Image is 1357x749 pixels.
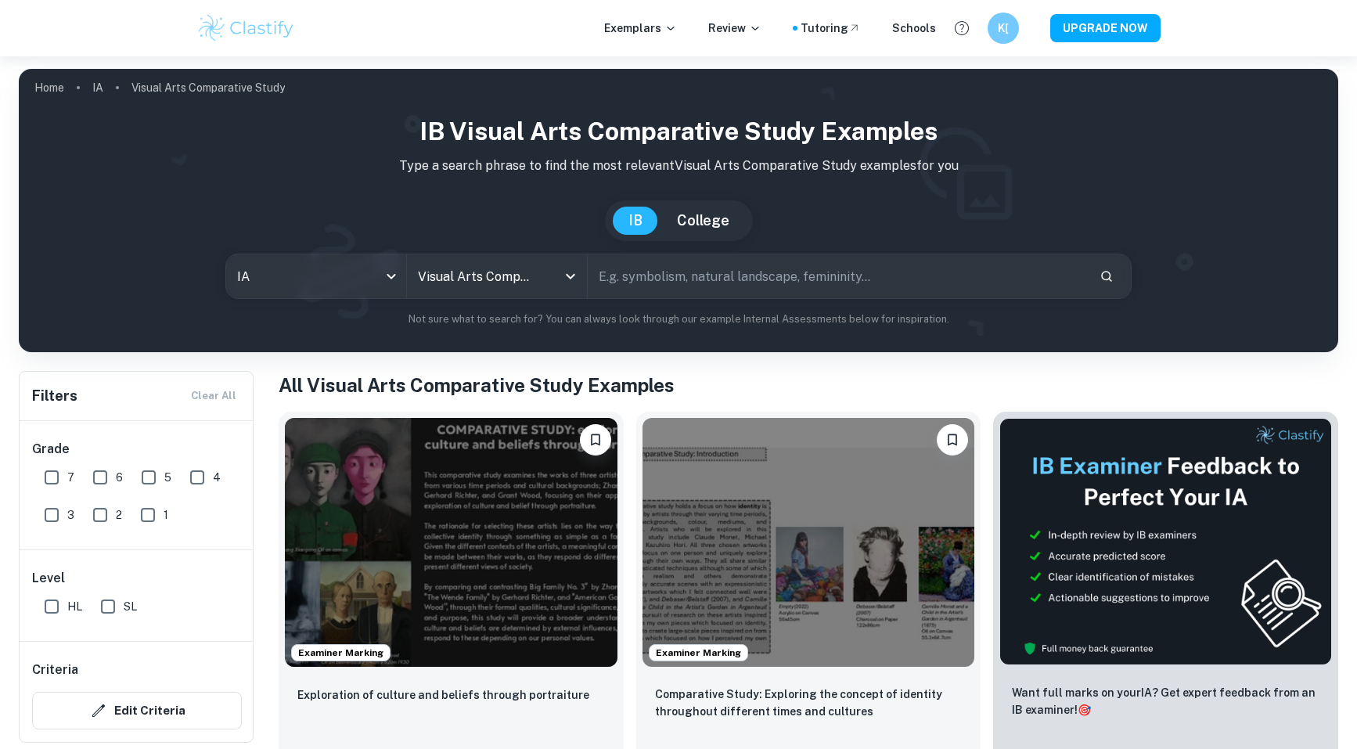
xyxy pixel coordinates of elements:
span: Examiner Marking [650,646,747,660]
h6: Filters [32,385,77,407]
span: 2 [116,506,122,524]
a: Home [34,77,64,99]
h6: Level [32,569,242,588]
span: 5 [164,469,171,486]
button: UPGRADE NOW [1050,14,1161,42]
span: Examiner Marking [292,646,390,660]
button: Open [560,265,581,287]
p: Want full marks on your IA ? Get expert feedback from an IB examiner! [1012,684,1319,718]
span: SL [124,598,137,615]
div: IA [226,254,406,298]
button: IB [613,207,658,235]
span: 7 [67,469,74,486]
a: Schools [892,20,936,37]
span: HL [67,598,82,615]
button: Bookmark [937,424,968,456]
button: Help and Feedback [948,15,975,41]
h1: IB Visual Arts Comparative Study examples [31,113,1326,150]
p: Type a search phrase to find the most relevant Visual Arts Comparative Study examples for you [31,157,1326,175]
img: Visual Arts Comparative Study IA example thumbnail: Comparative Study: Exploring the concept [643,418,975,667]
p: Not sure what to search for? You can always look through our example Internal Assessments below f... [31,311,1326,327]
button: Edit Criteria [32,692,242,729]
img: Thumbnail [999,418,1332,665]
p: Visual Arts Comparative Study [131,79,285,96]
h1: All Visual Arts Comparative Study Examples [279,371,1338,399]
span: 1 [164,506,168,524]
a: IA [92,77,103,99]
p: Exemplars [604,20,677,37]
button: K[ [988,13,1019,44]
img: Clastify logo [196,13,296,44]
h6: K[ [995,20,1013,37]
p: Review [708,20,761,37]
span: 6 [116,469,123,486]
a: Tutoring [801,20,861,37]
img: profile cover [19,69,1338,352]
h6: Criteria [32,661,78,679]
span: 3 [67,506,74,524]
button: Bookmark [580,424,611,456]
h6: Grade [32,440,242,459]
input: E.g. symbolism, natural landscape, femininity... [588,254,1086,298]
span: 🎯 [1078,704,1091,716]
img: Visual Arts Comparative Study IA example thumbnail: Exploration of culture and beliefs throu [285,418,617,667]
button: Search [1093,263,1120,290]
span: 4 [213,469,221,486]
button: College [661,207,745,235]
p: Comparative Study: Exploring the concept of identity throughout different times and cultures [655,686,963,720]
p: Exploration of culture and beliefs through portraiture [297,686,589,704]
